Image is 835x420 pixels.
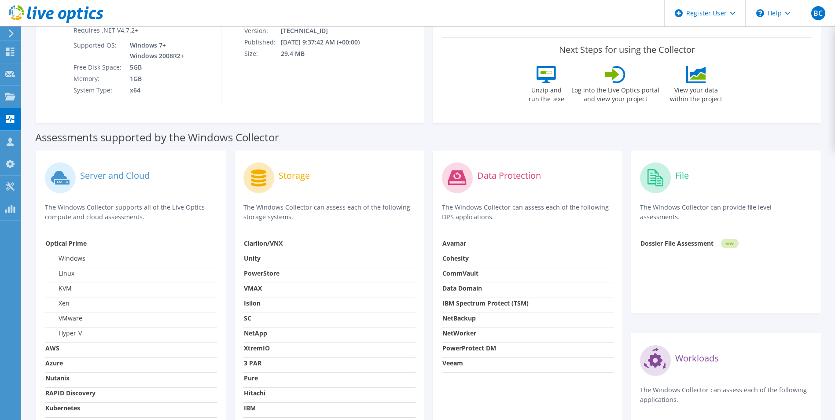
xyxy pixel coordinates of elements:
[640,385,812,405] p: The Windows Collector can assess each of the following applications.
[675,354,719,363] label: Workloads
[244,37,280,48] td: Published:
[442,239,466,247] strong: Avamar
[244,48,280,59] td: Size:
[244,239,283,247] strong: Clariion/VNX
[442,344,496,352] strong: PowerProtect DM
[45,269,74,278] label: Linux
[244,329,267,337] strong: NetApp
[74,26,138,35] label: Requires .NET V4.7.2+
[244,284,262,292] strong: VMAX
[725,241,734,246] tspan: NEW!
[45,299,70,308] label: Xen
[244,269,280,277] strong: PowerStore
[244,254,261,262] strong: Unity
[45,344,59,352] strong: AWS
[45,314,82,323] label: VMware
[244,374,258,382] strong: Pure
[571,83,660,103] label: Log into the Live Optics portal and view your project
[477,171,541,180] label: Data Protection
[45,389,96,397] strong: RAPID Discovery
[45,203,217,222] p: The Windows Collector supports all of the Live Optics compute and cloud assessments.
[442,284,482,292] strong: Data Domain
[280,48,372,59] td: 29.4 MB
[80,171,150,180] label: Server and Cloud
[45,329,82,338] label: Hyper-V
[442,254,469,262] strong: Cohesity
[45,239,87,247] strong: Optical Prime
[73,85,123,96] td: System Type:
[664,83,728,103] label: View your data within the project
[244,314,251,322] strong: SC
[526,83,566,103] label: Unzip and run the .exe
[45,284,72,293] label: KVM
[244,389,265,397] strong: Hitachi
[640,203,812,222] p: The Windows Collector can provide file level assessments.
[45,374,70,382] strong: Nutanix
[45,359,63,367] strong: Azure
[244,344,270,352] strong: XtremIO
[675,171,689,180] label: File
[244,25,280,37] td: Version:
[244,359,261,367] strong: 3 PAR
[73,73,123,85] td: Memory:
[280,37,372,48] td: [DATE] 9:37:42 AM (+00:00)
[442,314,476,322] strong: NetBackup
[442,329,476,337] strong: NetWorker
[442,203,614,222] p: The Windows Collector can assess each of the following DPS applications.
[244,404,256,412] strong: IBM
[756,9,764,17] svg: \n
[123,62,186,73] td: 5GB
[45,404,80,412] strong: Kubernetes
[811,6,825,20] span: BC
[123,40,186,62] td: Windows 7+ Windows 2008R2+
[640,239,714,247] strong: Dossier File Assessment
[244,299,261,307] strong: Isilon
[559,44,695,55] label: Next Steps for using the Collector
[123,85,186,96] td: x64
[442,269,478,277] strong: CommVault
[35,133,279,142] label: Assessments supported by the Windows Collector
[45,254,85,263] label: Windows
[442,359,463,367] strong: Veeam
[123,73,186,85] td: 1GB
[279,171,310,180] label: Storage
[73,62,123,73] td: Free Disk Space:
[280,25,372,37] td: [TECHNICAL_ID]
[73,40,123,62] td: Supported OS:
[442,299,529,307] strong: IBM Spectrum Protect (TSM)
[243,203,416,222] p: The Windows Collector can assess each of the following storage systems.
